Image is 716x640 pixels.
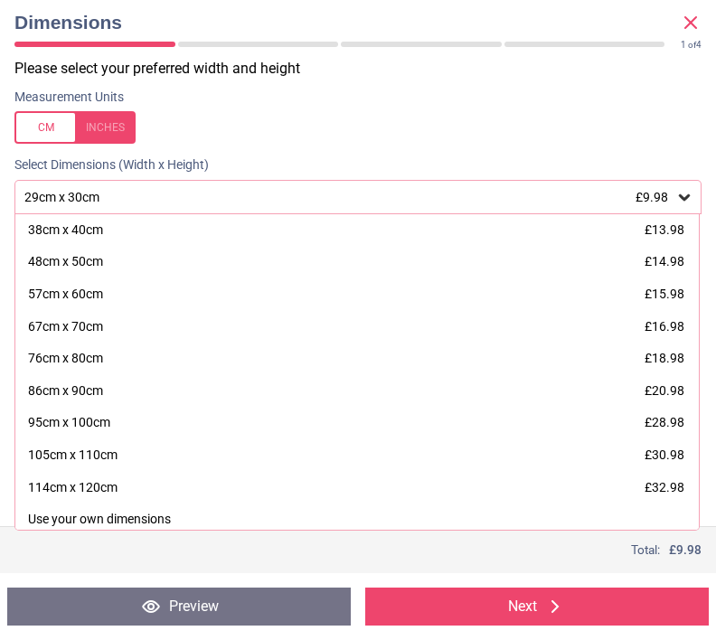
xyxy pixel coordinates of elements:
[28,447,118,465] div: 105cm x 110cm
[23,190,675,205] div: 29cm x 30cm
[28,286,103,304] div: 57cm x 60cm
[28,511,171,529] div: Use your own dimensions
[14,89,124,107] label: Measurement Units
[676,542,702,557] span: 9.98
[681,39,702,52] div: of 4
[645,351,684,365] span: £18.98
[645,287,684,301] span: £15.98
[636,190,668,204] span: £9.98
[645,480,684,494] span: £32.98
[28,479,118,497] div: 114cm x 120cm
[28,253,103,271] div: 48cm x 50cm
[681,40,686,50] span: 1
[645,383,684,398] span: £20.98
[28,221,103,240] div: 38cm x 40cm
[645,447,684,462] span: £30.98
[7,588,351,626] button: Preview
[14,9,680,35] span: Dimensions
[645,222,684,237] span: £13.98
[645,415,684,429] span: £28.98
[365,588,709,626] button: Next
[645,254,684,268] span: £14.98
[28,318,103,336] div: 67cm x 70cm
[645,319,684,334] span: £16.98
[28,382,103,400] div: 86cm x 90cm
[14,59,716,79] p: Please select your preferred width and height
[28,414,110,432] div: 95cm x 100cm
[28,350,103,368] div: 76cm x 80cm
[14,541,702,559] div: Total:
[669,541,702,559] span: £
